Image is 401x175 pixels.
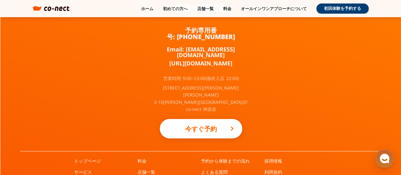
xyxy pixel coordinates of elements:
[42,122,82,138] a: チャット
[172,122,230,136] p: 今すぐ予約
[153,46,249,58] a: Email: [EMAIL_ADDRESS][DOMAIN_NAME]
[223,6,231,11] a: 料金
[16,132,28,137] span: ホーム
[160,119,242,138] a: 今すぐ予約keyboard_arrow_right
[153,84,249,113] p: [STREET_ADDRESS][PERSON_NAME][PERSON_NAME] 2-10[PERSON_NAME][GEOGRAPHIC_DATA]2F co-nect 神楽坂
[316,3,369,14] a: 初回体験を予約する
[197,6,214,11] a: 店舗一覧
[54,132,69,137] span: チャット
[201,158,250,164] a: 予約から体験までの流れ
[2,122,42,138] a: ホーム
[264,158,282,164] a: 採用情報
[98,132,106,137] span: 設定
[241,6,307,11] a: オールインワンアプローチについて
[138,158,146,164] a: 料金
[163,6,188,11] a: 初めての方へ
[169,60,232,66] a: [URL][DOMAIN_NAME]
[82,122,122,138] a: 設定
[141,6,153,11] a: ホーム
[153,27,249,40] a: 予約専用番号: [PHONE_NUMBER]
[163,76,239,81] p: 営業時間 9:00~23:00(最終入店 22:00)
[74,158,101,164] a: トップページ
[228,125,236,132] i: keyboard_arrow_right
